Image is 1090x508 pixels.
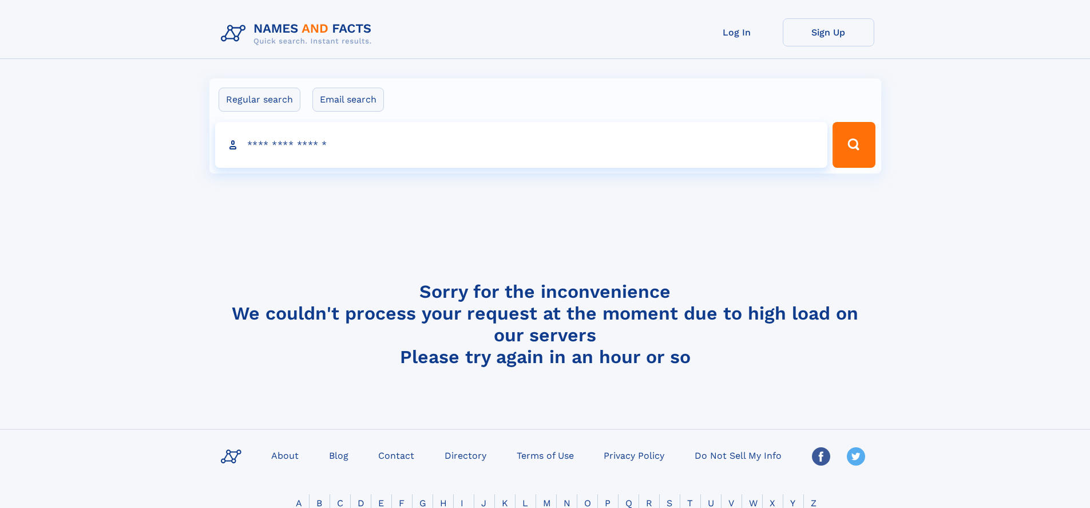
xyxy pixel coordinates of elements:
h4: Sorry for the inconvenience We couldn't process your request at the moment due to high load on ou... [216,281,874,368]
img: Twitter [847,447,865,466]
label: Regular search [219,88,300,112]
a: About [267,447,303,463]
a: Terms of Use [512,447,578,463]
a: Log In [691,18,783,46]
img: Facebook [812,447,830,466]
input: search input [215,122,828,168]
a: Blog [324,447,353,463]
a: Sign Up [783,18,874,46]
label: Email search [312,88,384,112]
img: Logo Names and Facts [216,18,381,49]
a: Contact [374,447,419,463]
a: Directory [440,447,491,463]
a: Privacy Policy [599,447,669,463]
a: Do Not Sell My Info [690,447,786,463]
button: Search Button [833,122,875,168]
